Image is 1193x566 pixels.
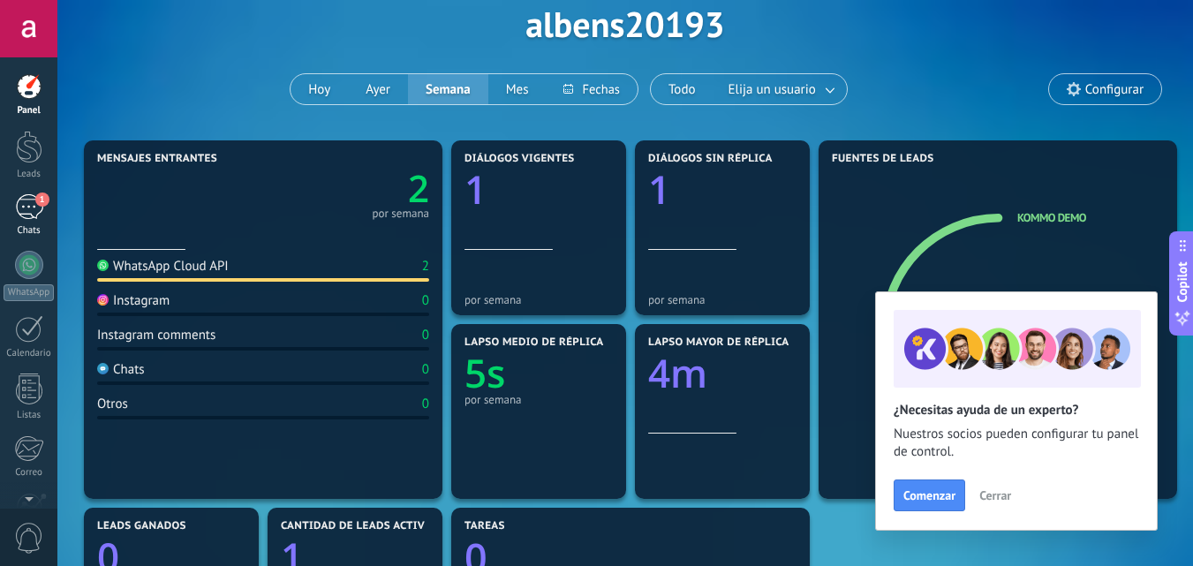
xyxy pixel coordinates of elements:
span: Diálogos vigentes [464,153,575,165]
div: Correo [4,467,55,479]
span: Mensajes entrantes [97,153,217,165]
button: Elija un usuario [714,74,847,104]
span: Comenzar [903,489,955,502]
span: Nuestros socios pueden configurar tu panel de control. [894,426,1139,461]
span: Diálogos sin réplica [648,153,773,165]
div: 0 [422,292,429,309]
div: 0 [422,361,429,378]
div: WhatsApp [4,284,54,301]
div: por semana [372,209,429,218]
div: Panel [4,105,55,117]
span: Lapso medio de réplica [464,336,604,349]
div: por semana [464,393,613,406]
div: 2 [422,258,429,275]
button: Semana [408,74,488,104]
img: WhatsApp Cloud API [97,260,109,271]
div: 0 [422,327,429,343]
div: Instagram [97,292,170,309]
img: Chats [97,363,109,374]
button: Todo [651,74,714,104]
button: Ayer [348,74,408,104]
button: Comenzar [894,479,965,511]
h2: ¿Necesitas ayuda de un experto? [894,402,1139,419]
text: 1 [648,162,670,215]
span: Fuentes de leads [832,153,934,165]
text: 1 [464,162,487,215]
span: Configurar [1085,82,1144,97]
div: Listas [4,410,55,421]
div: WhatsApp Cloud API [97,258,229,275]
span: 1 [35,192,49,207]
span: Tareas [464,520,505,532]
text: 5s [464,346,506,399]
div: Otros [97,396,128,412]
span: Lapso mayor de réplica [648,336,789,349]
div: 0 [422,396,429,412]
text: 4m [648,346,707,399]
button: Mes [488,74,547,104]
span: Leads ganados [97,520,186,532]
button: Fechas [546,74,637,104]
span: Cantidad de leads activos [281,520,439,532]
span: Elija un usuario [725,78,819,102]
div: por semana [464,293,613,306]
a: 4m [648,346,797,399]
text: 2 [408,163,429,214]
div: Leads [4,169,55,180]
button: Cerrar [971,482,1019,509]
div: por semana [648,293,797,306]
button: Hoy [291,74,348,104]
div: Calendario [4,348,55,359]
span: Copilot [1174,261,1191,302]
a: Kommo Demo [1017,210,1086,225]
img: Instagram [97,294,109,306]
a: 2 [263,163,429,214]
span: Cerrar [979,489,1011,502]
div: Chats [97,361,145,378]
div: Instagram comments [97,327,215,343]
div: Chats [4,225,55,237]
